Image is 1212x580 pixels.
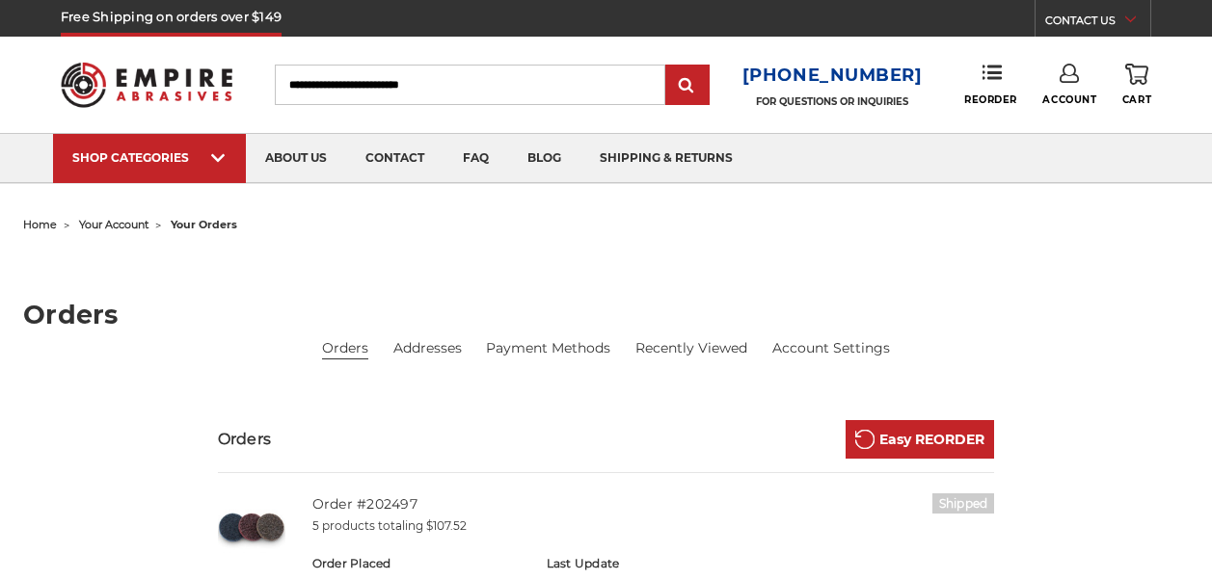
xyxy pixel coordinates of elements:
li: Orders [322,338,368,359]
img: Black Hawk Abrasives 2 inch quick change disc for surface preparation on metals [218,493,285,561]
img: Empire Abrasives [61,51,232,119]
a: CONTACT US [1045,10,1150,37]
h1: Orders [23,302,1189,328]
a: Cart [1122,64,1151,106]
h3: Orders [218,428,272,451]
span: Reorder [964,93,1017,106]
span: your orders [171,218,237,231]
a: Reorder [964,64,1017,105]
a: home [23,218,57,231]
span: Cart [1122,93,1151,106]
a: contact [346,134,444,183]
h6: Shipped [932,493,995,514]
div: SHOP CATEGORIES [72,150,227,165]
a: Addresses [393,338,462,358]
p: 5 products totaling $107.52 [312,517,995,535]
a: Account Settings [772,338,890,358]
a: Order #202497 [312,495,417,513]
a: Recently Viewed [635,338,747,358]
a: your account [79,218,148,231]
p: FOR QUESTIONS OR INQUIRIES [742,95,923,108]
span: Account [1042,93,1096,106]
a: shipping & returns [580,134,752,183]
a: Easy REORDER [846,420,994,459]
a: Payment Methods [486,338,610,358]
a: faq [444,134,508,183]
a: [PHONE_NUMBER] [742,62,923,90]
a: blog [508,134,580,183]
h6: Last Update [547,555,761,572]
input: Submit [668,66,707,105]
h6: Order Placed [312,555,526,572]
a: about us [246,134,346,183]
